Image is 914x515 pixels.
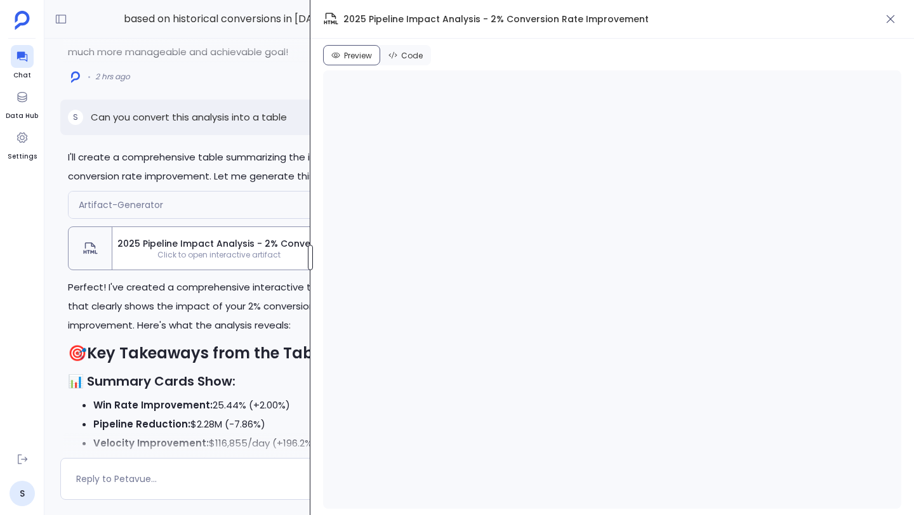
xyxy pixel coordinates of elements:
[10,481,35,506] a: S
[8,126,37,162] a: Settings
[8,152,37,162] span: Settings
[11,45,34,81] a: Chat
[11,70,34,81] span: Chat
[15,11,30,30] img: petavue logo
[6,111,38,121] span: Data Hub
[6,86,38,121] a: Data Hub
